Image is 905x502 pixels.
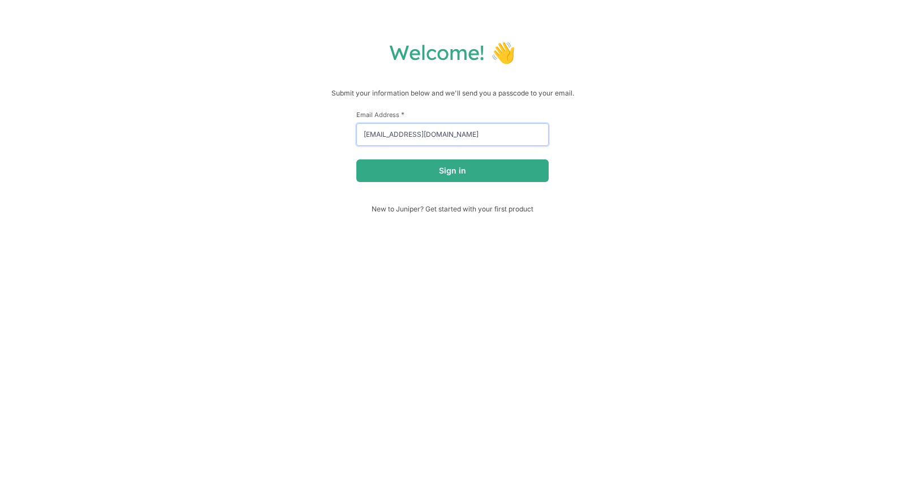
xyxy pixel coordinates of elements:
[356,110,549,119] label: Email Address
[356,159,549,182] button: Sign in
[11,88,894,99] p: Submit your information below and we'll send you a passcode to your email.
[11,40,894,65] h1: Welcome! 👋
[356,205,549,213] span: New to Juniper? Get started with your first product
[401,110,404,119] span: This field is required.
[356,123,549,146] input: email@example.com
